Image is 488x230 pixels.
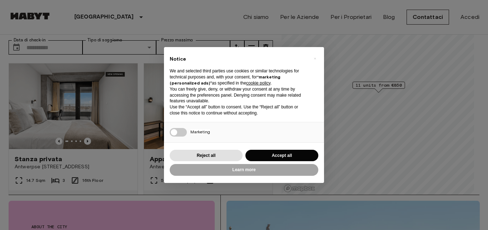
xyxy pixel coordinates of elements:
[170,86,307,104] p: You can freely give, deny, or withdraw your consent at any time by accessing the preferences pane...
[170,104,307,116] p: Use the “Accept all” button to consent. Use the “Reject all” button or close this notice to conti...
[245,150,318,162] button: Accept all
[309,53,320,64] button: Close this notice
[170,56,307,63] h2: Notice
[190,129,210,134] span: Marketing
[170,74,280,86] strong: “marketing (personalized ads)”
[314,54,316,63] span: ×
[170,68,307,86] p: We and selected third parties use cookies or similar technologies for technical purposes and, wit...
[170,150,243,162] button: Reject all
[170,164,318,176] button: Learn more
[246,81,270,86] a: cookie policy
